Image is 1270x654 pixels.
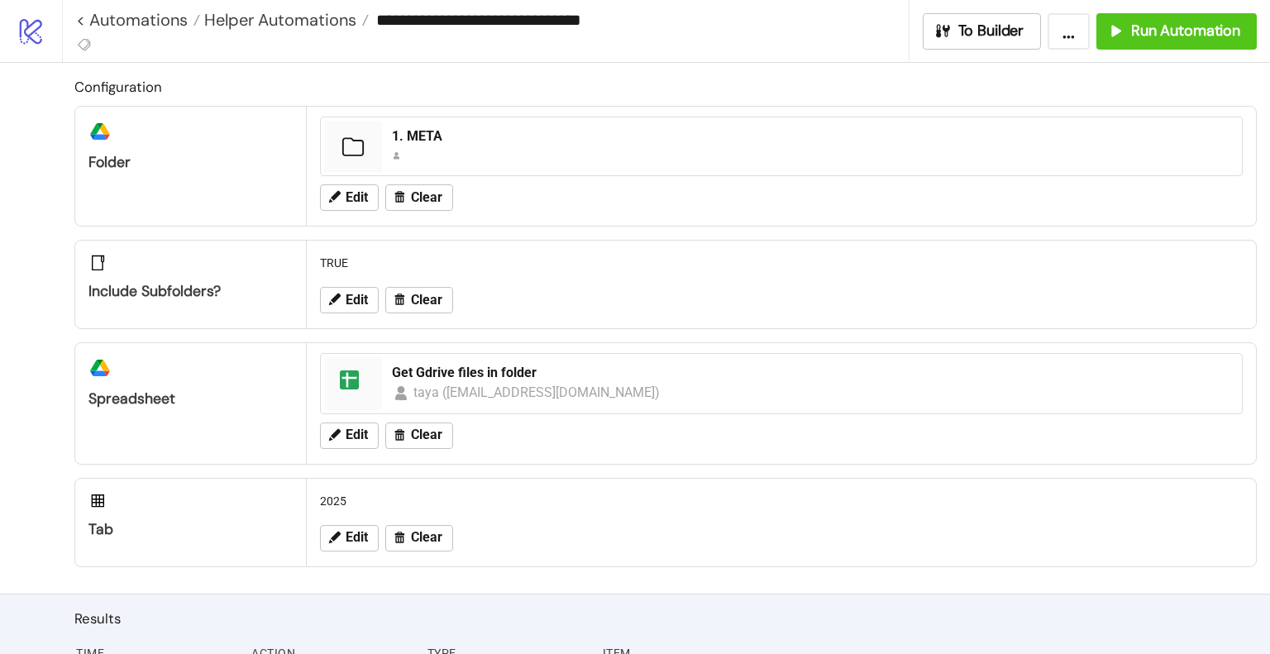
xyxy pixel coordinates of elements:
[313,247,1249,279] div: TRUE
[76,12,200,28] a: < Automations
[1131,21,1240,41] span: Run Automation
[385,184,453,211] button: Clear
[958,21,1024,41] span: To Builder
[88,153,293,172] div: Folder
[320,422,379,449] button: Edit
[392,127,1232,146] div: 1. META
[320,184,379,211] button: Edit
[74,76,1257,98] h2: Configuration
[411,293,442,308] span: Clear
[346,530,368,545] span: Edit
[346,190,368,205] span: Edit
[411,427,442,442] span: Clear
[88,282,293,301] div: Include subfolders?
[313,485,1249,517] div: 2025
[385,422,453,449] button: Clear
[346,293,368,308] span: Edit
[200,9,356,31] span: Helper Automations
[200,12,369,28] a: Helper Automations
[320,525,379,551] button: Edit
[411,190,442,205] span: Clear
[1048,13,1090,50] button: ...
[1096,13,1257,50] button: Run Automation
[411,530,442,545] span: Clear
[320,287,379,313] button: Edit
[385,287,453,313] button: Clear
[74,608,1257,629] h2: Results
[923,13,1042,50] button: To Builder
[413,382,661,403] div: taya ([EMAIL_ADDRESS][DOMAIN_NAME])
[88,389,293,408] div: Spreadsheet
[346,427,368,442] span: Edit
[88,520,293,539] div: Tab
[392,364,1232,382] div: Get Gdrive files in folder
[385,525,453,551] button: Clear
